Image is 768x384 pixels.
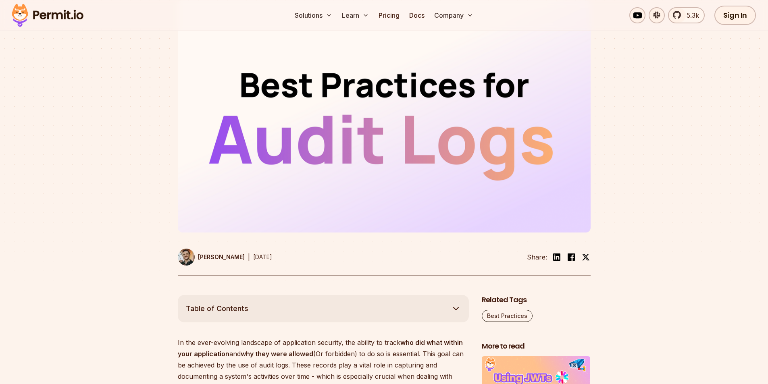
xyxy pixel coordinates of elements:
p: [PERSON_NAME] [198,253,245,261]
img: Daniel Bass [178,249,195,266]
a: 5.3k [668,7,705,23]
img: Permit logo [8,2,87,29]
img: linkedin [552,252,562,262]
span: Table of Contents [186,303,248,314]
a: Sign In [714,6,756,25]
h2: More to read [482,341,591,351]
a: Pricing [375,7,403,23]
button: Learn [339,7,372,23]
div: | [248,252,250,262]
span: 5.3k [682,10,699,20]
a: [PERSON_NAME] [178,249,245,266]
button: Company [431,7,477,23]
a: Best Practices [482,310,533,322]
time: [DATE] [253,253,272,260]
h2: Related Tags [482,295,591,305]
img: twitter [582,253,590,261]
strong: why they were allowed [241,350,313,358]
img: Best Practices for Authorization Audit Logs [178,0,591,232]
a: Docs [406,7,428,23]
button: Table of Contents [178,295,469,322]
img: facebook [566,252,576,262]
li: Share: [527,252,547,262]
button: Solutions [291,7,335,23]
